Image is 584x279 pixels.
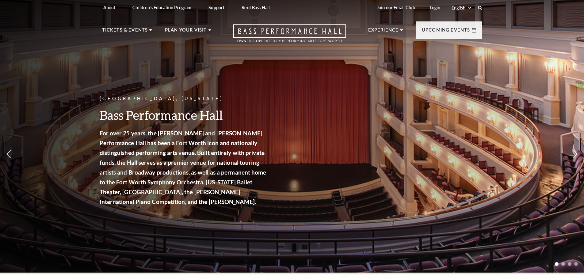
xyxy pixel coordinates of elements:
[100,107,268,123] h3: Bass Performance Hall
[100,95,268,103] p: [GEOGRAPHIC_DATA], [US_STATE]
[132,5,191,10] p: Children's Education Program
[103,5,116,10] p: About
[450,5,472,11] select: Select:
[368,26,399,37] p: Experience
[165,26,207,37] p: Plan Your Visit
[422,26,470,37] p: Upcoming Events
[102,26,148,37] p: Tickets & Events
[100,130,266,205] strong: For over 25 years, the [PERSON_NAME] and [PERSON_NAME] Performance Hall has been a Fort Worth ico...
[242,5,270,10] p: Rent Bass Hall
[208,5,224,10] p: Support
